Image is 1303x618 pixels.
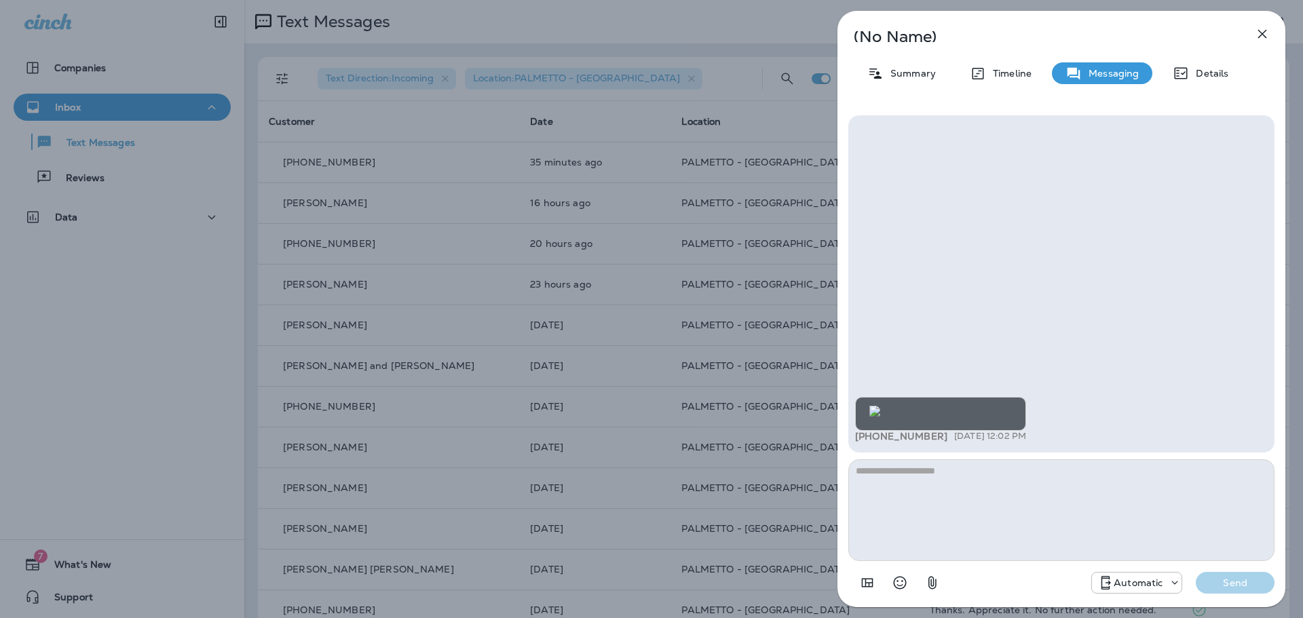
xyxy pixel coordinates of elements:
button: Select an emoji [886,569,913,596]
p: Timeline [986,68,1032,79]
p: Automatic [1114,577,1163,588]
p: Messaging [1082,68,1139,79]
p: Details [1189,68,1228,79]
button: Add in a premade template [854,569,881,596]
p: [DATE] 12:02 PM [954,431,1026,442]
p: (No Name) [854,31,1224,42]
span: [PHONE_NUMBER] [855,430,947,442]
p: Summary [884,68,936,79]
img: twilio-download [869,406,880,417]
